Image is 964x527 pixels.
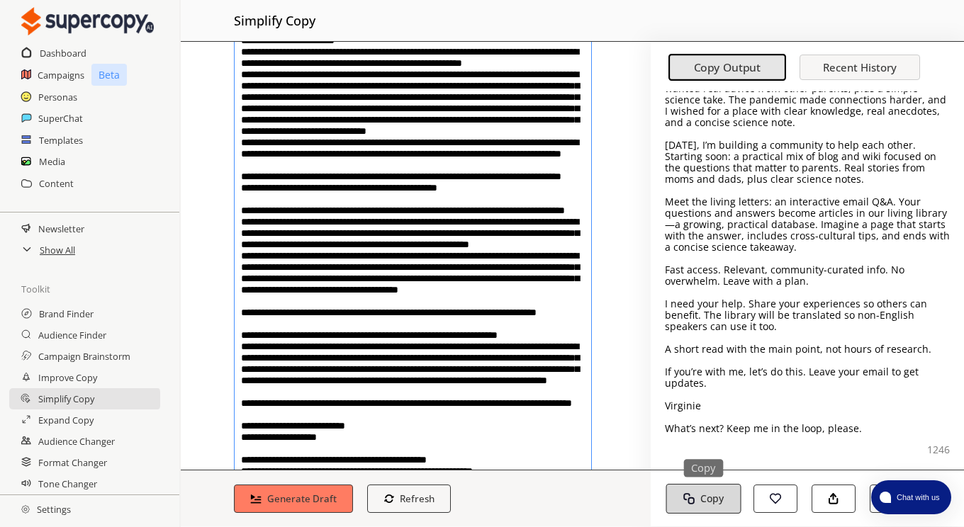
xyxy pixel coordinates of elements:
[38,64,84,86] a: Campaigns
[39,151,65,172] a: Media
[39,303,94,324] a: Brand Finder
[40,42,86,64] a: Dashboard
[666,484,741,514] button: CopyCopy
[871,480,951,514] button: atlas-launcher
[234,7,315,34] h2: simplify copy
[38,367,97,388] a: Improve Copy
[38,218,84,239] a: Newsletter
[665,49,950,128] p: Here’s how this started. Pregnancy brought uncertainty: how to prepare, where to find solid data,...
[665,196,950,253] p: Meet the living letters: an interactive email Q&A. Your questions and answers become articles in ...
[38,409,94,431] a: Expand Copy
[38,346,130,367] a: Campaign Brainstorm
[665,344,950,355] p: A short read with the main point, not hours of research.
[665,366,950,389] p: If you’re with me, let’s do this. Leave your email to get updates.
[267,492,337,505] b: Generate Draft
[700,492,724,505] b: Copy
[91,64,127,86] p: Beta
[38,86,77,108] a: Personas
[800,55,920,80] button: Recent History
[668,55,786,81] button: Copy Output
[665,140,950,185] p: [DATE], I’m building a community to help each other. Starting soon: a practical mix of blog and w...
[927,444,950,455] p: 1246
[823,60,897,74] b: Recent History
[234,484,353,513] button: Generate Draft
[400,492,435,505] b: Refresh
[665,400,950,412] p: Virginie
[39,130,83,151] a: Templates
[38,452,107,473] a: Format Changer
[367,484,452,513] button: Refresh
[38,388,94,409] a: Simplify Copy
[665,298,950,332] p: I need your help. Share your experiences so others can benefit. The library will be translated so...
[665,264,950,287] p: Fast access. Relevant, community-curated info. No overwhelm. Leave with a plan.
[694,60,761,75] b: Copy Output
[39,173,74,194] a: Content
[38,324,106,346] a: Audience Finder
[21,7,154,35] img: Close
[38,431,115,452] a: Audience Changer
[38,108,83,129] a: SuperChat
[891,492,943,503] span: Chat with us
[40,239,75,261] a: Show All
[21,505,30,514] img: Close
[683,459,723,477] p: Copy
[38,473,97,494] a: Tone Changer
